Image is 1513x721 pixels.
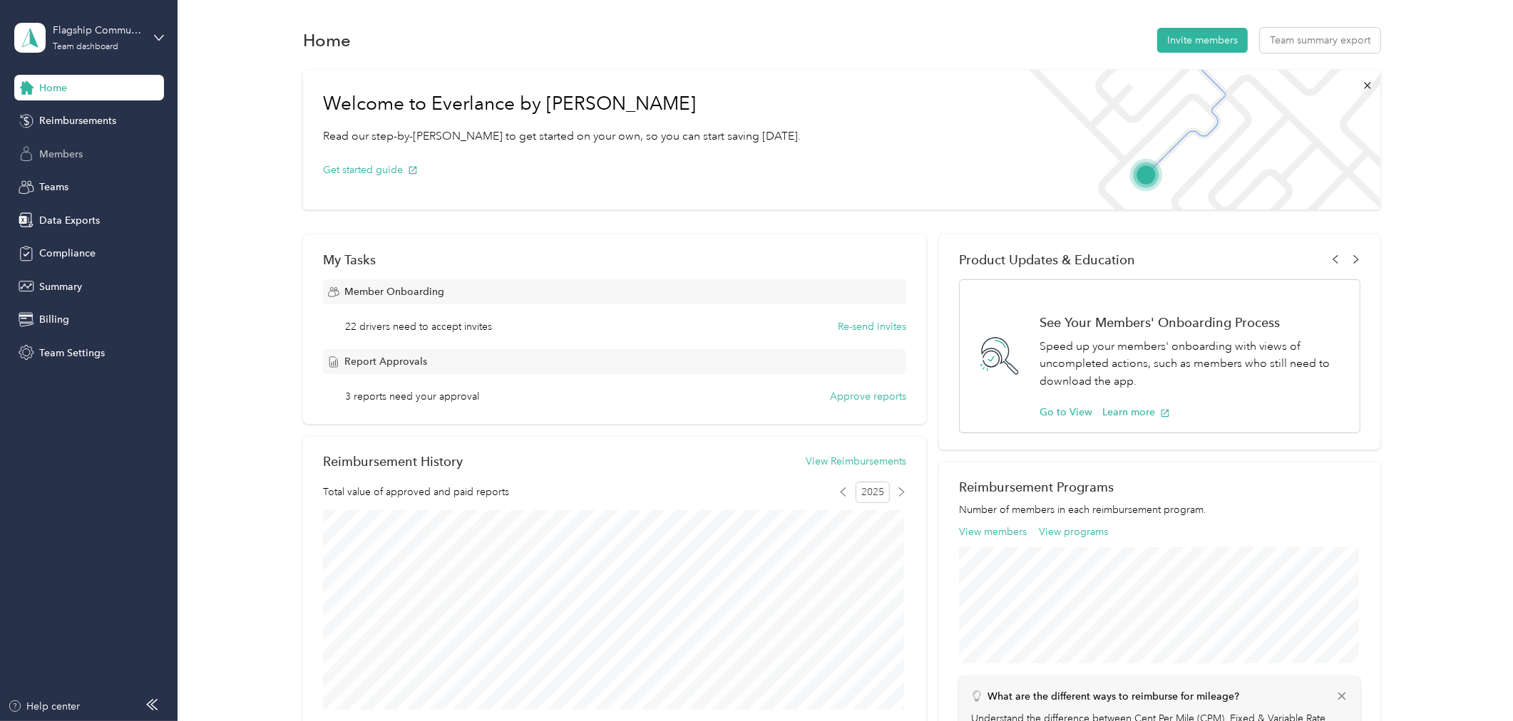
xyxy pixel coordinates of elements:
[806,454,906,469] button: View Reimbursements
[39,81,67,95] span: Home
[1260,28,1380,53] button: Team summary export
[959,524,1027,539] button: View members
[323,128,801,145] p: Read our step-by-[PERSON_NAME] to get started on your own, so you can start saving [DATE].
[39,346,105,360] span: Team Settings
[1102,405,1170,420] button: Learn more
[1040,315,1345,330] h1: See Your Members' Onboarding Process
[39,147,83,162] span: Members
[959,479,1361,494] h2: Reimbursement Programs
[1157,28,1248,53] button: Invite members
[959,502,1361,517] p: Number of members in each reimbursement program.
[830,389,906,404] button: Approve reports
[323,93,801,115] h1: Welcome to Everlance by [PERSON_NAME]
[346,389,480,404] span: 3 reports need your approval
[39,279,82,294] span: Summary
[323,252,906,267] div: My Tasks
[39,213,100,228] span: Data Exports
[988,689,1239,704] p: What are the different ways to reimburse for mileage?
[8,699,81,714] button: Help center
[53,43,118,51] div: Team dashboard
[1040,338,1345,390] p: Speed up your members' onboarding with views of uncompleted actions, such as members who still ne...
[1015,70,1380,209] img: Welcome to everlance
[344,284,444,299] span: Member Onboarding
[39,312,69,327] span: Billing
[346,319,493,334] span: 22 drivers need to accept invites
[323,162,418,177] button: Get started guide
[39,246,96,261] span: Compliance
[39,180,68,194] span: Teams
[303,33,351,48] h1: Home
[838,319,906,334] button: Re-send invites
[1433,641,1513,721] iframe: Everlance-gr Chat Button Frame
[344,354,427,369] span: Report Approvals
[856,482,890,503] span: 2025
[323,484,509,499] span: Total value of approved and paid reports
[959,252,1135,267] span: Product Updates & Education
[323,454,463,469] h2: Reimbursement History
[53,23,142,38] div: Flagship Communities
[1039,524,1108,539] button: View programs
[39,113,116,128] span: Reimbursements
[1040,405,1092,420] button: Go to View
